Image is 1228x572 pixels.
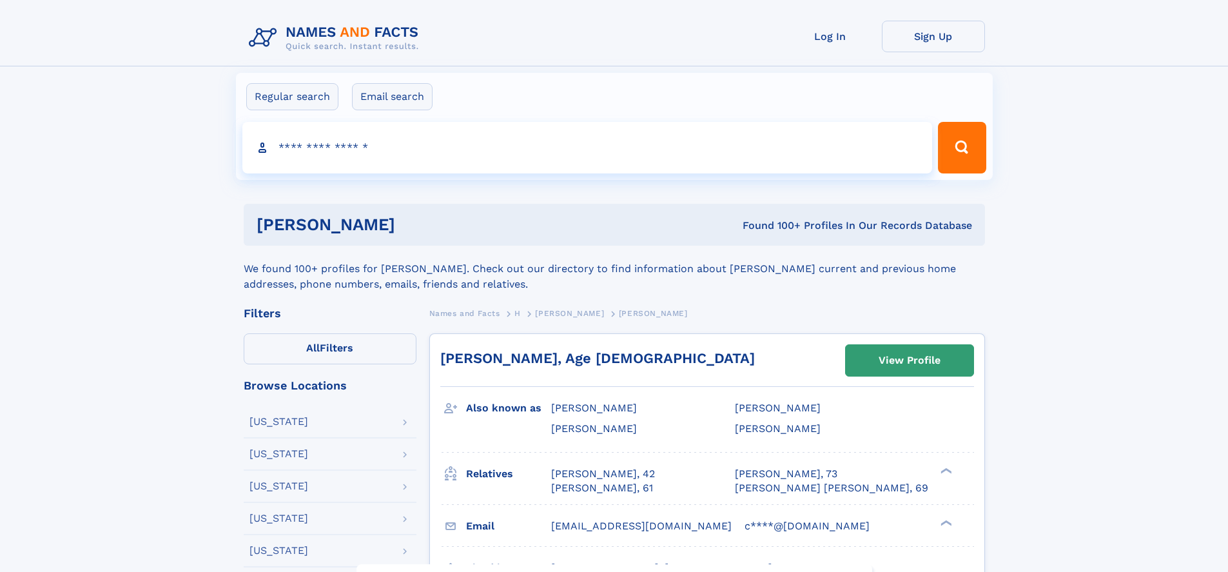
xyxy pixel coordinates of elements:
[735,402,821,414] span: [PERSON_NAME]
[735,467,837,481] a: [PERSON_NAME], 73
[551,520,732,532] span: [EMAIL_ADDRESS][DOMAIN_NAME]
[551,422,637,435] span: [PERSON_NAME]
[249,449,308,459] div: [US_STATE]
[244,21,429,55] img: Logo Names and Facts
[242,122,933,173] input: search input
[466,515,551,537] h3: Email
[249,513,308,524] div: [US_STATE]
[937,518,953,527] div: ❯
[514,309,521,318] span: H
[882,21,985,52] a: Sign Up
[535,305,604,321] a: [PERSON_NAME]
[879,346,940,375] div: View Profile
[440,350,755,366] a: [PERSON_NAME], Age [DEMOGRAPHIC_DATA]
[551,481,653,495] a: [PERSON_NAME], 61
[249,417,308,427] div: [US_STATE]
[735,422,821,435] span: [PERSON_NAME]
[779,21,882,52] a: Log In
[938,122,986,173] button: Search Button
[244,246,985,292] div: We found 100+ profiles for [PERSON_NAME]. Check out our directory to find information about [PERS...
[846,345,973,376] a: View Profile
[244,380,416,391] div: Browse Locations
[535,309,604,318] span: [PERSON_NAME]
[257,217,569,233] h1: [PERSON_NAME]
[619,309,688,318] span: [PERSON_NAME]
[466,397,551,419] h3: Also known as
[937,466,953,475] div: ❯
[249,546,308,556] div: [US_STATE]
[306,342,320,354] span: All
[352,83,433,110] label: Email search
[735,481,928,495] a: [PERSON_NAME] [PERSON_NAME], 69
[569,219,972,233] div: Found 100+ Profiles In Our Records Database
[429,305,500,321] a: Names and Facts
[551,467,655,481] a: [PERSON_NAME], 42
[466,463,551,485] h3: Relatives
[246,83,338,110] label: Regular search
[551,402,637,414] span: [PERSON_NAME]
[249,481,308,491] div: [US_STATE]
[244,333,416,364] label: Filters
[514,305,521,321] a: H
[244,308,416,319] div: Filters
